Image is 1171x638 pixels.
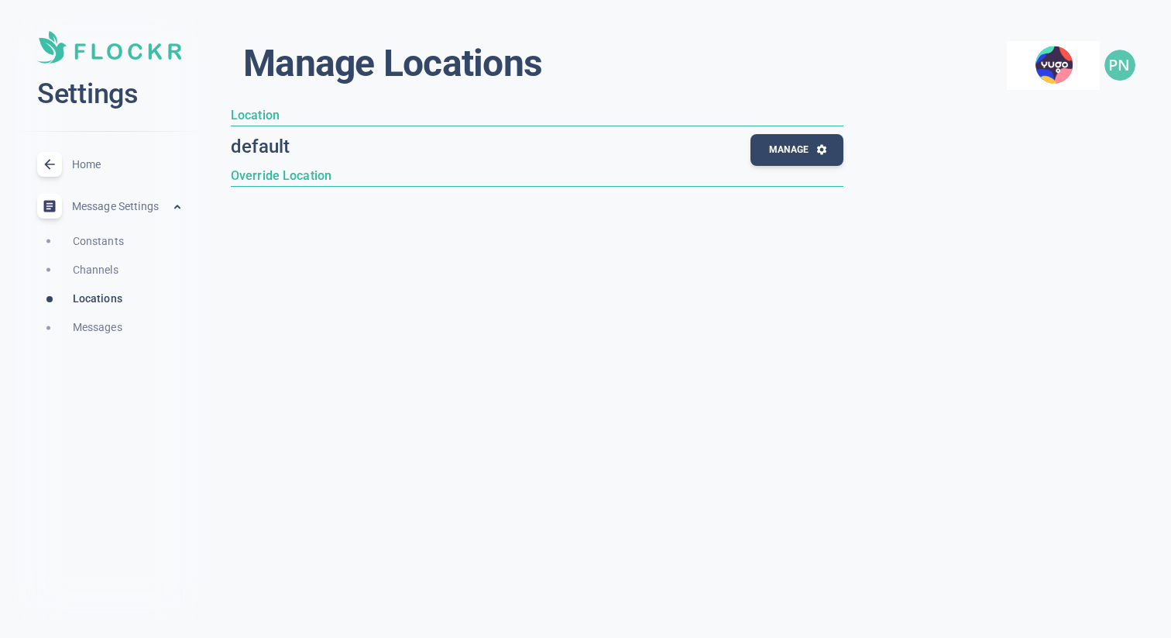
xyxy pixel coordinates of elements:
[1104,50,1135,81] img: 77fc8ed366740b1fdd3860917e578afb
[231,105,843,126] h6: Location
[43,227,206,256] a: Constants
[231,134,537,160] h4: default
[73,233,181,250] span: Constants
[37,76,181,112] h2: Settings
[73,319,181,336] span: Messages
[231,166,843,187] h6: Override Location
[171,201,184,213] span: expand_less
[73,261,181,279] span: Channels
[43,256,206,285] a: Channels
[43,313,206,342] a: Messages
[37,31,181,64] img: Soft UI Logo
[1007,41,1100,90] img: yugo
[750,134,843,166] button: Manage
[243,40,542,87] h1: Manage Locations
[12,144,206,186] a: Home
[43,285,206,313] a: Locations
[73,290,181,308] span: Locations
